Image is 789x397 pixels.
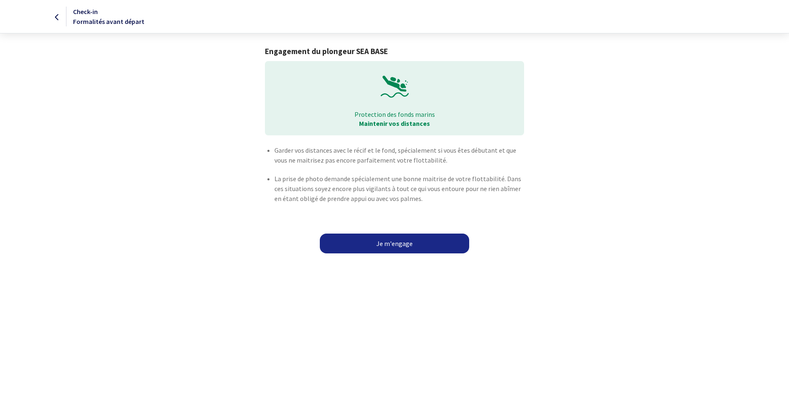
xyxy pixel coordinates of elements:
[73,7,144,26] span: Check-in Formalités avant départ
[320,234,469,253] a: Je m'engage
[274,145,524,165] p: Garder vos distances avec le récif et le fond, spécialement si vous êtes débutant et que vous ne ...
[274,174,524,203] p: La prise de photo demande spécialement une bonne maitrise de votre flottabilité. Dans ces situati...
[359,119,430,128] strong: Maintenir vos distances
[271,110,518,119] p: Protection des fonds marins
[265,47,524,56] h1: Engagement du plongeur SEA BASE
